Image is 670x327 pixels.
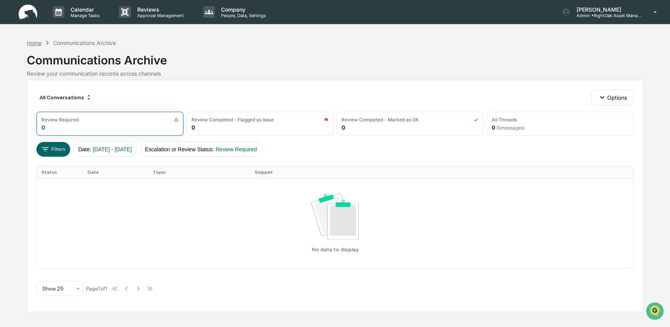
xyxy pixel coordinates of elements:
div: We're available if you need us! [26,67,98,73]
span: [DATE] - [DATE] [93,146,132,152]
div: Start new chat [26,59,127,67]
img: icon [324,117,328,122]
p: Approval Management [131,13,188,18]
button: Filters [36,142,70,157]
th: Snippet [250,166,633,178]
div: Review Completed - Marked as OK [342,117,419,123]
img: 1746055101610-c473b297-6a78-478c-a979-82029cc54cd1 [8,59,22,73]
div: All Threads [492,117,517,123]
iframe: Open customer support [645,301,666,322]
th: Date [83,166,148,178]
img: No data available [311,194,358,239]
p: Manage Tasks [64,13,104,18]
p: How can we help? [8,16,141,29]
span: Preclearance [16,98,50,106]
th: Status [37,166,83,178]
div: Home [27,40,41,46]
p: Company [215,6,270,13]
p: Calendar [64,6,104,13]
div: Review Required [41,117,79,123]
div: Page 1 of 1 [86,285,107,292]
div: 0 [192,124,195,131]
p: [PERSON_NAME] [570,6,642,13]
a: 🔎Data Lookup [5,109,52,123]
a: 🖐️Preclearance [5,95,53,109]
span: Data Lookup [16,112,49,120]
img: icon [474,117,478,122]
a: 🗄️Attestations [53,95,99,109]
a: Powered byPylon [55,131,94,137]
div: 🗄️ [56,99,62,105]
div: 0 [41,124,45,131]
p: People, Data, Settings [215,13,270,18]
img: icon [174,117,179,122]
div: Communications Archive [53,40,116,46]
th: Topic [148,166,250,178]
div: Communications Archive [27,47,643,67]
p: Admin • RightOak Asset Management, LLC [570,13,642,18]
button: Options [591,90,634,105]
span: ( 0 messages) [496,125,525,131]
span: Pylon [77,131,94,137]
div: 0 [342,124,345,131]
div: 🔎 [8,113,14,119]
div: All Conversations [36,91,95,104]
div: 🖐️ [8,99,14,105]
span: Attestations [64,98,96,106]
button: Date:[DATE] - [DATE] [73,142,137,157]
button: Escalation or Review Status:Review Required [140,142,262,157]
img: logo [19,5,37,20]
p: Reviews [131,6,188,13]
p: No data to display [312,246,359,253]
div: Review Completed - Flagged as Issue [192,117,274,123]
button: Start new chat [132,62,141,71]
div: 0 [492,124,525,131]
div: Review your communication records across channels [27,70,643,77]
span: Review Required [216,146,257,152]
